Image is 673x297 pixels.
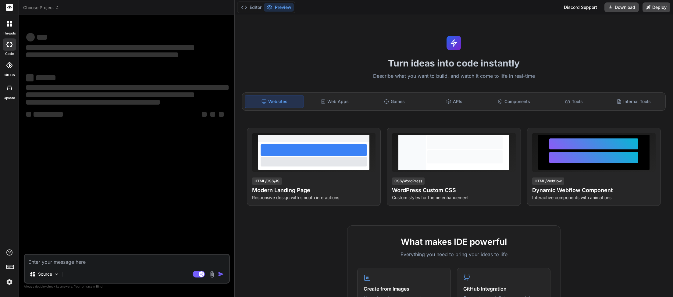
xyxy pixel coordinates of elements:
[210,112,215,117] span: ‌
[532,177,564,185] div: HTML/Webflow
[364,285,444,292] h4: Create from Images
[357,235,550,248] h2: What makes IDE powerful
[26,33,35,41] span: ‌
[208,271,215,278] img: attachment
[252,195,376,201] p: Responsive design with smooth interactions
[26,85,229,90] span: ‌
[37,35,47,40] span: ‌
[560,2,601,12] div: Discord Support
[4,95,15,101] label: Upload
[218,271,224,277] img: icon
[365,95,424,108] div: Games
[5,51,14,56] label: code
[545,95,603,108] div: Tools
[34,112,63,117] span: ‌
[532,195,656,201] p: Interactive components with animations
[357,251,550,258] p: Everything you need to bring your ideas to life
[305,95,364,108] div: Web Apps
[252,186,376,195] h4: Modern Landing Page
[392,186,515,195] h4: WordPress Custom CSS
[264,3,294,12] button: Preview
[54,272,59,277] img: Pick Models
[604,2,639,12] button: Download
[26,52,178,57] span: ‌
[245,95,304,108] div: Websites
[238,72,669,80] p: Describe what you want to build, and watch it come to life in real-time
[238,58,669,69] h1: Turn ideas into code instantly
[463,285,544,292] h4: GitHub Integration
[26,74,34,81] span: ‌
[24,284,230,289] p: Always double-check its answers. Your in Bind
[4,73,15,78] label: GitHub
[82,284,93,288] span: privacy
[3,31,16,36] label: threads
[219,112,224,117] span: ‌
[26,45,194,50] span: ‌
[643,2,670,12] button: Deploy
[604,95,663,108] div: Internal Tools
[425,95,483,108] div: APIs
[392,195,515,201] p: Custom styles for theme enhancement
[26,100,160,105] span: ‌
[239,3,264,12] button: Editor
[485,95,543,108] div: Components
[38,271,52,277] p: Source
[26,92,194,97] span: ‌
[4,277,15,287] img: settings
[252,177,282,185] div: HTML/CSS/JS
[392,177,425,185] div: CSS/WordPress
[26,112,31,117] span: ‌
[532,186,656,195] h4: Dynamic Webflow Component
[202,112,207,117] span: ‌
[36,75,55,80] span: ‌
[23,5,59,11] span: Choose Project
